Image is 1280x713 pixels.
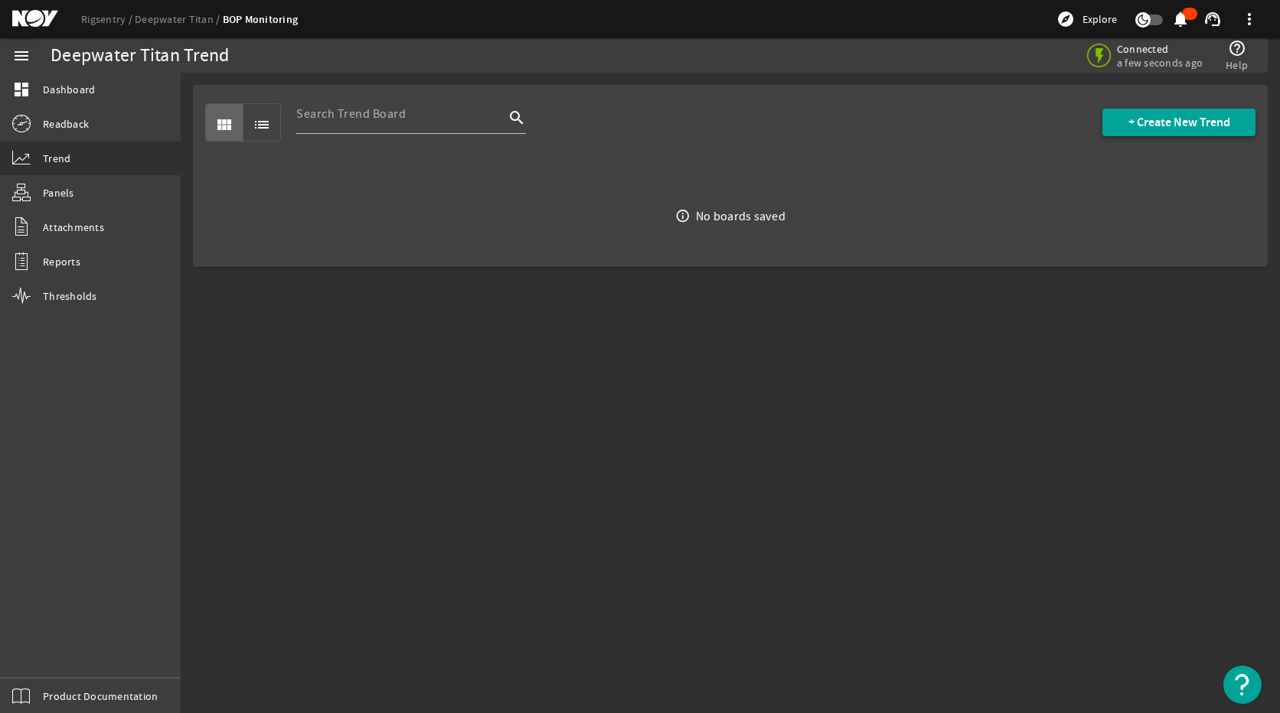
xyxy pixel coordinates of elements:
[51,48,229,63] div: Deepwater Titan Trend
[1203,10,1222,28] mat-icon: support_agent
[43,254,80,269] span: Reports
[43,151,70,166] span: Trend
[1128,115,1230,130] span: + Create New Trend
[296,105,504,123] input: Search Trend Board
[1102,109,1256,136] button: + Create New Trend
[215,116,233,134] mat-icon: view_module
[43,82,95,97] span: Dashboard
[1228,39,1246,57] mat-icon: help_outline
[1231,1,1268,37] button: more_vert
[675,209,691,224] i: info_outline
[43,288,97,304] span: Thresholds
[43,689,158,704] span: Product Documentation
[1117,42,1203,56] span: Connected
[81,12,135,26] a: Rigsentry
[223,12,299,27] a: BOP Monitoring
[1117,56,1203,70] span: a few seconds ago
[43,116,89,132] span: Readback
[1056,10,1075,28] mat-icon: explore
[12,47,31,65] mat-icon: menu
[1226,57,1248,73] span: Help
[1082,11,1117,27] span: Explore
[1050,7,1123,31] button: Explore
[135,12,223,26] a: Deepwater Titan
[1223,666,1262,704] button: Open Resource Center
[696,209,785,224] div: No boards saved
[1171,10,1190,28] mat-icon: notifications
[253,116,271,134] mat-icon: list
[12,80,31,99] mat-icon: dashboard
[508,109,526,127] i: search
[43,220,104,235] span: Attachments
[43,185,74,200] span: Panels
